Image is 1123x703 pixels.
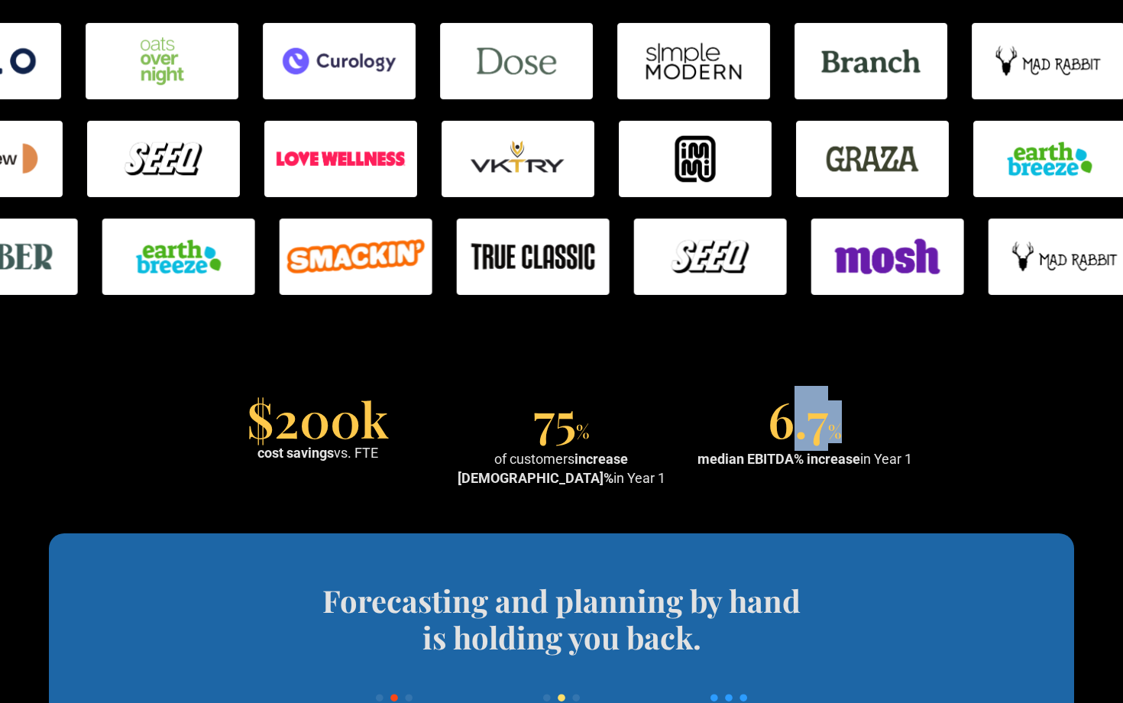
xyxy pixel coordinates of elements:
[310,582,813,656] h4: Forecasting and planning by hand is holding you back.
[533,386,576,451] span: 75
[446,449,678,488] div: of customers in Year 1
[247,400,389,437] div: $200k
[257,443,378,462] div: vs. FTE
[697,449,912,468] div: in Year 1
[257,445,334,461] strong: cost savings
[768,386,828,451] span: 6.7
[576,419,590,443] span: %
[828,419,842,443] span: %
[697,451,860,467] strong: median EBITDA% increase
